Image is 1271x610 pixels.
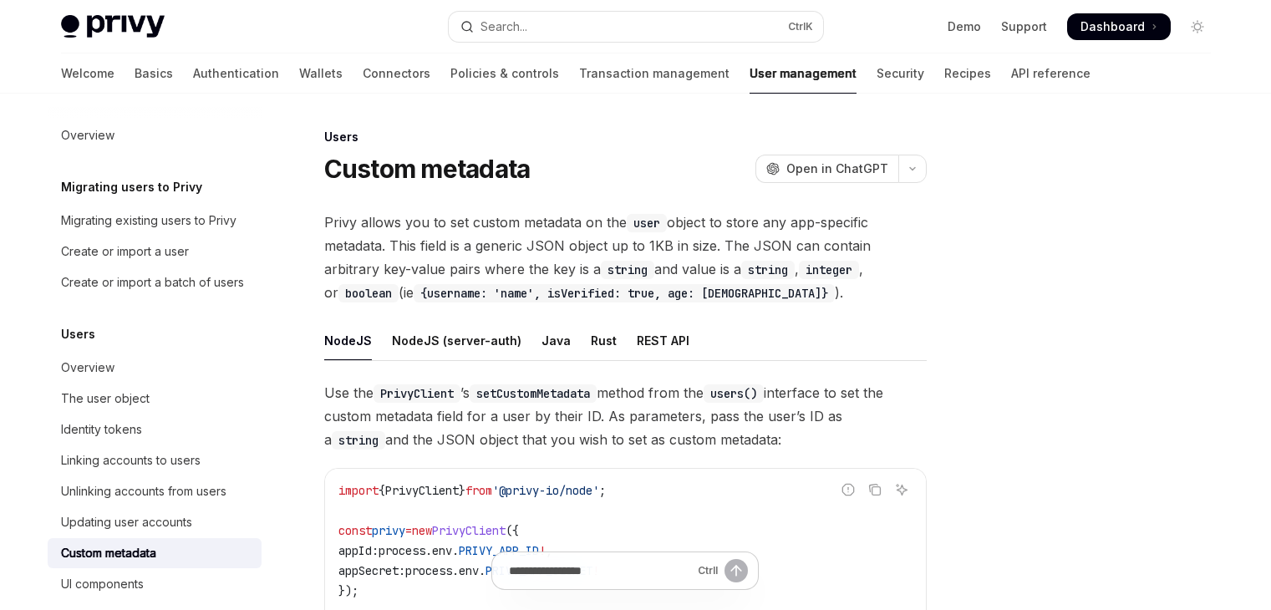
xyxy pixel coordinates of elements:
[601,261,654,279] code: string
[837,479,859,501] button: Report incorrect code
[61,389,150,409] div: The user object
[48,414,262,445] a: Identity tokens
[48,569,262,599] a: UI components
[324,154,531,184] h1: Custom metadata
[61,358,114,378] div: Overview
[332,431,385,450] code: string
[1001,18,1047,35] a: Support
[546,543,552,558] span: ,
[459,483,465,498] span: }
[61,241,189,262] div: Create or import a user
[1184,13,1211,40] button: Toggle dark mode
[944,53,991,94] a: Recipes
[509,552,691,589] input: Ask a question...
[61,481,226,501] div: Unlinking accounts from users
[48,507,262,537] a: Updating user accounts
[627,214,667,232] code: user
[1067,13,1171,40] a: Dashboard
[948,18,981,35] a: Demo
[877,53,924,94] a: Security
[193,53,279,94] a: Authentication
[637,321,689,360] div: REST API
[379,483,385,498] span: {
[891,479,913,501] button: Ask AI
[374,384,460,403] code: PrivyClient
[786,160,888,177] span: Open in ChatGPT
[299,53,343,94] a: Wallets
[741,261,795,279] code: string
[48,236,262,267] a: Create or import a user
[48,206,262,236] a: Migrating existing users to Privy
[338,284,399,302] code: boolean
[61,574,144,594] div: UI components
[1011,53,1091,94] a: API reference
[465,483,492,498] span: from
[61,53,114,94] a: Welcome
[324,381,927,451] span: Use the ’s method from the interface to set the custom metadata field for a user by their ID. As ...
[599,483,606,498] span: ;
[470,384,597,403] code: setCustomMetadata
[579,53,730,94] a: Transaction management
[449,12,823,42] button: Open search
[61,543,156,563] div: Custom metadata
[405,523,412,538] span: =
[704,384,764,403] code: users()
[432,543,452,558] span: env
[755,155,898,183] button: Open in ChatGPT
[506,523,519,538] span: ({
[363,53,430,94] a: Connectors
[324,321,372,360] div: NodeJS
[61,450,201,470] div: Linking accounts to users
[324,129,927,145] div: Users
[338,523,372,538] span: const
[48,538,262,568] a: Custom metadata
[425,543,432,558] span: .
[338,543,379,558] span: appId:
[135,53,173,94] a: Basics
[379,543,425,558] span: process
[61,15,165,38] img: light logo
[48,384,262,414] a: The user object
[372,523,405,538] span: privy
[539,543,546,558] span: !
[61,125,114,145] div: Overview
[459,543,539,558] span: PRIVY_APP_ID
[392,321,521,360] div: NodeJS (server-auth)
[492,483,599,498] span: '@privy-io/node'
[48,267,262,297] a: Create or import a batch of users
[1080,18,1145,35] span: Dashboard
[414,284,835,302] code: {username: 'name', isVerified: true, age: [DEMOGRAPHIC_DATA]}
[724,559,748,582] button: Send message
[61,419,142,440] div: Identity tokens
[864,479,886,501] button: Copy the contents from the code block
[338,483,379,498] span: import
[61,272,244,292] div: Create or import a batch of users
[61,324,95,344] h5: Users
[385,483,459,498] span: PrivyClient
[452,543,459,558] span: .
[450,53,559,94] a: Policies & controls
[541,321,571,360] div: Java
[48,445,262,475] a: Linking accounts to users
[48,476,262,506] a: Unlinking accounts from users
[61,177,202,197] h5: Migrating users to Privy
[48,353,262,383] a: Overview
[799,261,859,279] code: integer
[788,20,813,33] span: Ctrl K
[324,211,927,304] span: Privy allows you to set custom metadata on the object to store any app-specific metadata. This fi...
[61,211,236,231] div: Migrating existing users to Privy
[61,512,192,532] div: Updating user accounts
[480,17,527,37] div: Search...
[412,523,432,538] span: new
[750,53,857,94] a: User management
[432,523,506,538] span: PrivyClient
[48,120,262,150] a: Overview
[591,321,617,360] div: Rust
